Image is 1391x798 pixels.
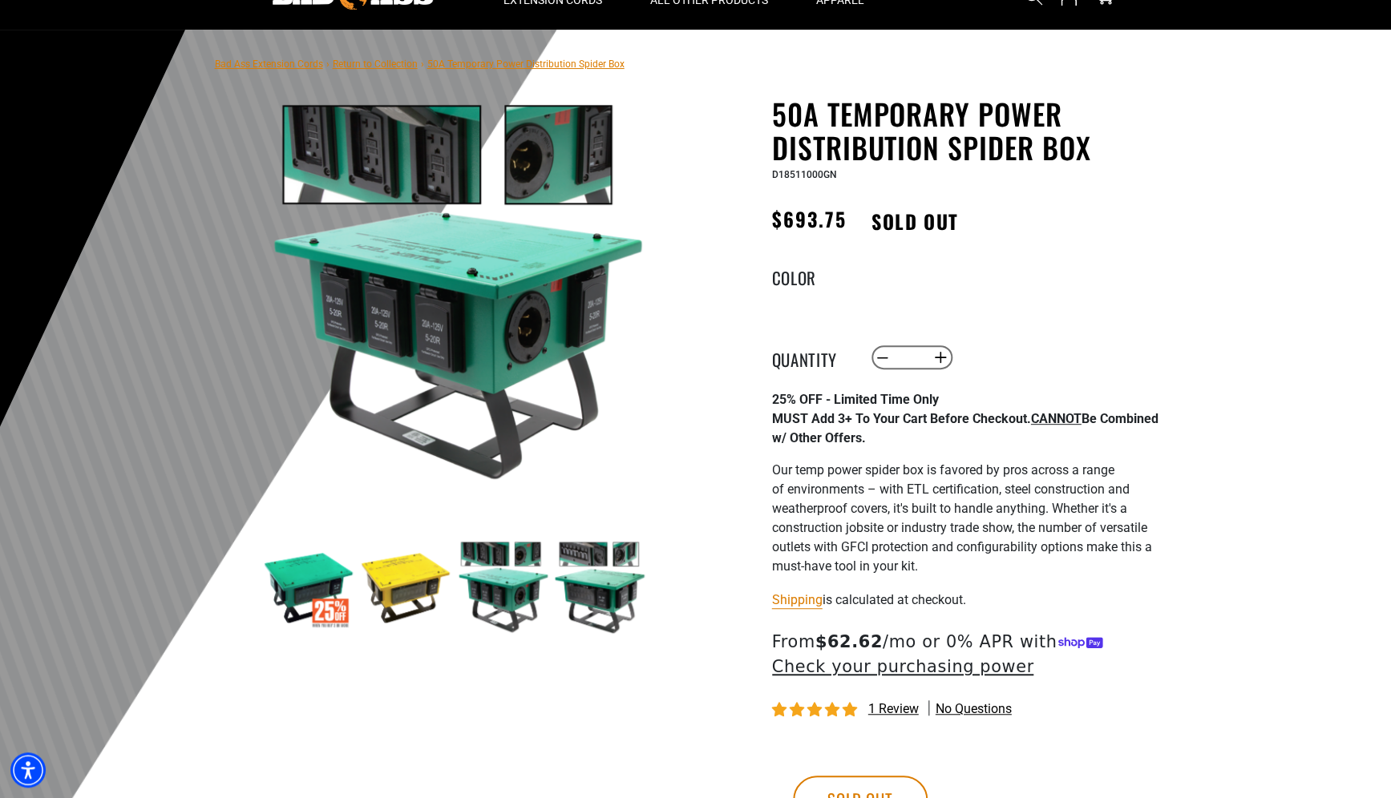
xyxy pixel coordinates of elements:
[772,169,837,180] span: D18511000GN
[772,204,847,233] span: $693.75
[772,592,823,607] a: Shipping
[854,203,976,239] span: Sold out
[10,752,46,788] div: Accessibility Menu
[772,97,1165,164] h1: 50A Temporary Power Distribution Spider Box
[427,58,625,70] span: 50A Temporary Power Distribution Spider Box
[772,411,1158,445] strong: MUST Add 3+ To Your Cart Before Checkout. Be Combined w/ Other Offers.
[772,462,1152,574] span: Our temp power spider box is favored by pros across a range of environments – with ETL certificat...
[215,54,625,73] nav: breadcrumbs
[936,700,1012,718] span: No questions
[215,58,323,70] a: Bad Ass Extension Cords
[868,701,919,716] span: 1 review
[262,100,649,486] img: green
[772,703,860,718] span: 5.00 stars
[772,265,852,286] legend: Color
[772,589,1165,611] div: is calculated at checkout.
[772,347,852,368] label: Quantity
[1031,411,1082,426] span: CANNOT
[421,58,424,70] span: ›
[359,541,452,634] img: yellow
[772,390,1165,576] div: Page 1
[772,392,939,407] strong: 25% OFF - Limited Time Only
[326,58,330,70] span: ›
[333,58,418,70] a: Return to Collection
[456,541,549,634] img: green
[553,541,646,634] img: green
